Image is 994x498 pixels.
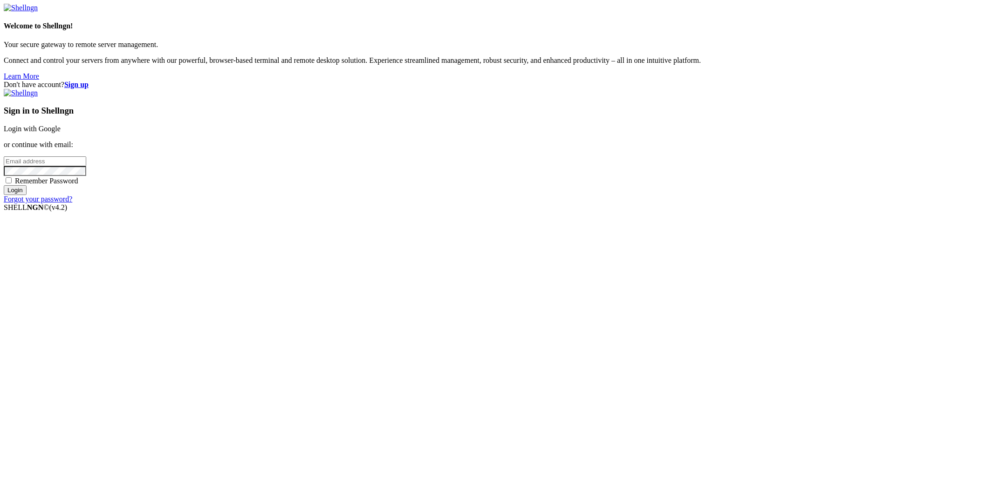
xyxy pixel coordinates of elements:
p: or continue with email: [4,141,990,149]
a: Learn More [4,72,39,80]
a: Forgot your password? [4,195,72,203]
a: Sign up [64,81,89,88]
h4: Welcome to Shellngn! [4,22,990,30]
b: NGN [27,203,44,211]
span: SHELL © [4,203,67,211]
span: 4.2.0 [49,203,68,211]
span: Remember Password [15,177,78,185]
input: Email address [4,156,86,166]
img: Shellngn [4,4,38,12]
a: Login with Google [4,125,61,133]
img: Shellngn [4,89,38,97]
div: Don't have account? [4,81,990,89]
input: Remember Password [6,177,12,183]
p: Connect and control your servers from anywhere with our powerful, browser-based terminal and remo... [4,56,990,65]
p: Your secure gateway to remote server management. [4,40,990,49]
h3: Sign in to Shellngn [4,106,990,116]
input: Login [4,185,27,195]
